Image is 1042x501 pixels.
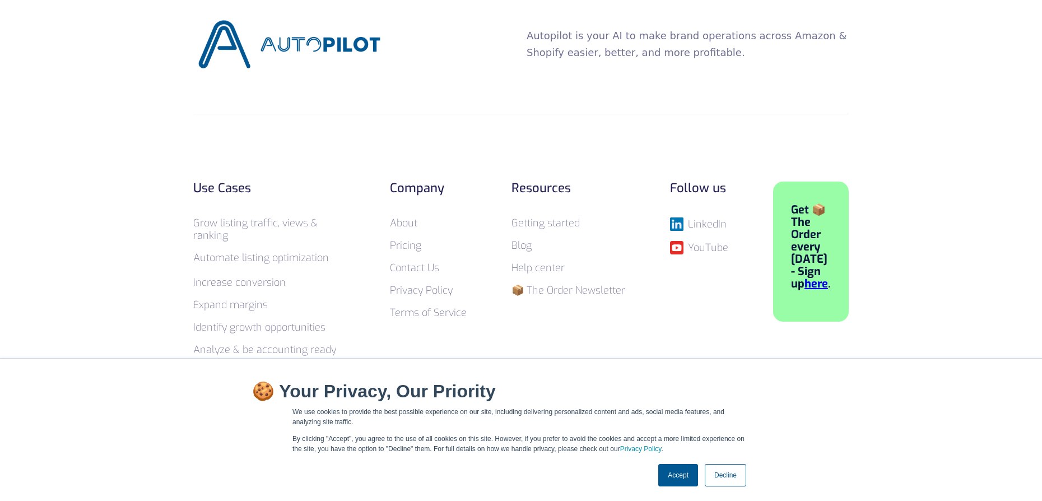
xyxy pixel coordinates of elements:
[390,239,421,252] a: Pricing
[193,321,325,334] a: Identify growth opportunities
[292,407,750,427] p: We use cookies to provide the best possible experience on our site, including delivering personal...
[670,182,728,195] div: Follow us
[193,276,286,289] a: Increase conversion
[511,261,565,275] a: Help center
[292,434,750,454] p: By clicking "Accept", you agree to the use of all cookies on this site. However, if you prefer to...
[670,217,728,231] a: LinkedIn
[390,182,467,195] div: Company
[193,216,318,242] a: Grow listing traffic, views & ranking
[511,284,625,297] a: 📦 The Order Newsletter
[390,216,417,230] a: About
[620,445,662,453] a: Privacy Policy
[193,343,336,356] a: Analyze & be accounting ready
[705,464,746,486] a: Decline
[511,182,625,195] div: Resources
[390,306,467,319] a: Terms of Service
[511,239,532,252] a: Blog
[193,182,345,195] div: Use Cases
[688,242,728,253] div: YouTube
[193,298,268,312] a: Expand margins
[193,251,329,265] a: Automate listing optimization‍‍
[390,261,439,275] a: Contact Us
[804,276,828,291] a: here
[527,27,849,61] p: Autopilot is your AI to make brand operations across Amazon & Shopify easier, better, and more pr...
[658,464,698,486] a: Accept
[390,284,453,297] a: Privacy Policy
[688,219,727,230] div: LinkedIn
[670,241,728,254] a: YouTube
[511,216,580,230] a: Getting started
[791,204,831,290] div: Get 📦 The Order every [DATE] - Sign up .
[252,381,790,401] h2: 🍪 Your Privacy, Our Priority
